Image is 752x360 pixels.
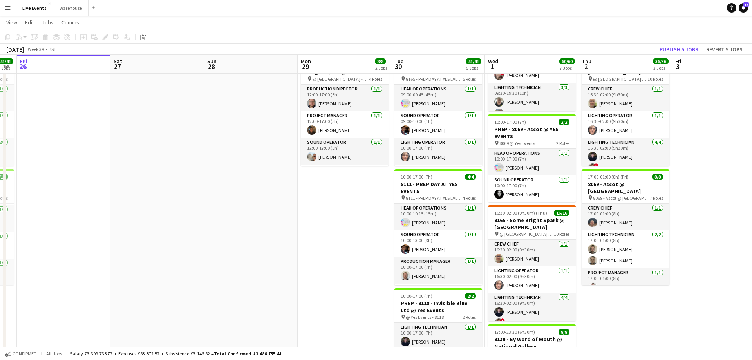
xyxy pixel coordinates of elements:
[6,19,17,26] span: View
[26,46,45,52] span: Week 39
[16,0,53,16] button: Live Events
[214,351,282,356] span: Total Confirmed £3 486 755.41
[3,17,20,27] a: View
[45,351,63,356] span: All jobs
[39,17,57,27] a: Jobs
[739,3,748,13] a: 17
[58,17,82,27] a: Comms
[13,351,37,356] span: Confirmed
[703,44,746,54] button: Revert 5 jobs
[42,19,54,26] span: Jobs
[25,19,34,26] span: Edit
[4,349,38,358] button: Confirmed
[70,351,282,356] div: Salary £3 399 735.77 + Expenses £83 872.82 + Subsistence £3 146.82 =
[49,46,56,52] div: BST
[6,45,24,53] div: [DATE]
[53,0,89,16] button: Warehouse
[22,17,37,27] a: Edit
[743,2,749,7] span: 17
[61,19,79,26] span: Comms
[656,44,701,54] button: Publish 5 jobs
